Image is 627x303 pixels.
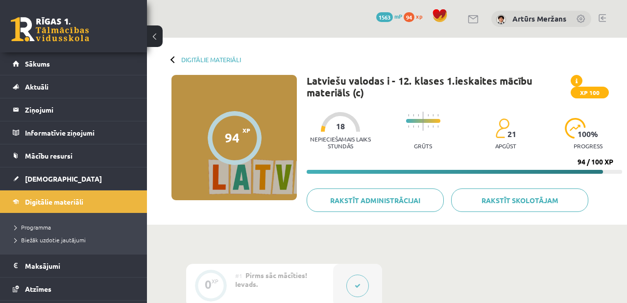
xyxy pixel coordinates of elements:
span: 100 % [578,130,599,139]
a: Aktuāli [13,75,135,98]
a: Biežāk uzdotie jautājumi [15,235,137,244]
span: xp [416,12,422,20]
span: Programma [15,223,51,231]
span: Sākums [25,59,50,68]
img: icon-short-line-57e1e144782c952c97e751825c79c345078a6d821885a25fce030b3d8c18986b.svg [413,125,414,128]
span: Digitālie materiāli [25,197,83,206]
img: icon-short-line-57e1e144782c952c97e751825c79c345078a6d821885a25fce030b3d8c18986b.svg [433,114,434,117]
a: Sākums [13,52,135,75]
p: progress [574,142,603,149]
a: Digitālie materiāli [13,190,135,213]
p: Grūts [414,142,432,149]
div: 94 [225,130,240,145]
img: icon-short-line-57e1e144782c952c97e751825c79c345078a6d821885a25fce030b3d8c18986b.svg [418,125,419,128]
img: Artūrs Meržans [496,15,506,24]
div: XP [212,279,218,284]
img: students-c634bb4e5e11cddfef0936a35e636f08e4e9abd3cc4e673bd6f9a4125e45ecb1.svg [495,118,509,139]
span: mP [394,12,402,20]
span: [DEMOGRAPHIC_DATA] [25,174,102,183]
a: Atzīmes [13,278,135,300]
img: icon-short-line-57e1e144782c952c97e751825c79c345078a6d821885a25fce030b3d8c18986b.svg [437,114,438,117]
a: Rakstīt administrācijai [307,188,444,212]
legend: Ziņojumi [25,98,135,121]
a: 1563 mP [376,12,402,20]
img: icon-short-line-57e1e144782c952c97e751825c79c345078a6d821885a25fce030b3d8c18986b.svg [428,125,429,128]
span: 94 [404,12,414,22]
div: 0 [205,280,212,289]
img: icon-progress-161ccf0a02000e728c5f80fcf4c31c7af3da0e1684b2b1d7c360e028c24a22f1.svg [565,118,586,139]
img: icon-short-line-57e1e144782c952c97e751825c79c345078a6d821885a25fce030b3d8c18986b.svg [408,114,409,117]
img: icon-short-line-57e1e144782c952c97e751825c79c345078a6d821885a25fce030b3d8c18986b.svg [413,114,414,117]
img: icon-short-line-57e1e144782c952c97e751825c79c345078a6d821885a25fce030b3d8c18986b.svg [418,114,419,117]
img: icon-short-line-57e1e144782c952c97e751825c79c345078a6d821885a25fce030b3d8c18986b.svg [408,125,409,128]
span: Biežāk uzdotie jautājumi [15,236,86,244]
a: Maksājumi [13,255,135,277]
a: Rīgas 1. Tālmācības vidusskola [11,17,89,42]
img: icon-long-line-d9ea69661e0d244f92f715978eff75569469978d946b2353a9bb055b3ed8787d.svg [423,112,424,131]
span: #1 [235,272,242,280]
a: 94 xp [404,12,427,20]
span: Mācību resursi [25,151,72,160]
a: Artūrs Meržans [512,14,566,23]
p: Nepieciešamais laiks stundās [307,136,375,149]
span: 1563 [376,12,393,22]
span: Atzīmes [25,284,51,293]
a: Informatīvie ziņojumi [13,121,135,144]
span: XP [242,127,250,134]
img: icon-short-line-57e1e144782c952c97e751825c79c345078a6d821885a25fce030b3d8c18986b.svg [437,125,438,128]
a: [DEMOGRAPHIC_DATA] [13,167,135,190]
legend: Maksājumi [25,255,135,277]
span: 21 [507,130,516,139]
a: Ziņojumi [13,98,135,121]
a: Mācību resursi [13,144,135,167]
span: Aktuāli [25,82,48,91]
span: 18 [336,122,345,131]
img: icon-short-line-57e1e144782c952c97e751825c79c345078a6d821885a25fce030b3d8c18986b.svg [428,114,429,117]
a: Digitālie materiāli [181,56,241,63]
legend: Informatīvie ziņojumi [25,121,135,144]
p: apgūst [495,142,516,149]
span: XP 100 [571,87,609,98]
h1: Latviešu valodas i - 12. klases 1.ieskaites mācību materiāls (c) [307,75,571,98]
img: icon-short-line-57e1e144782c952c97e751825c79c345078a6d821885a25fce030b3d8c18986b.svg [433,125,434,128]
a: Rakstīt skolotājam [451,188,588,212]
a: Programma [15,223,137,232]
span: Pirms sāc mācīties! Ievads. [235,271,307,288]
